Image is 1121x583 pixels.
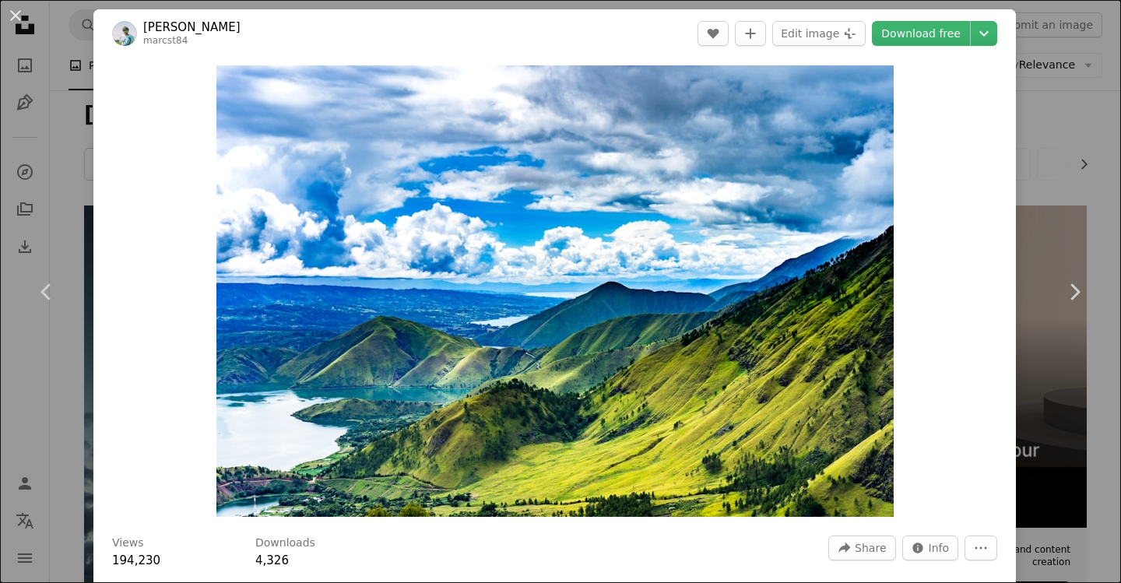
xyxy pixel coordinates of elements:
span: 4,326 [255,553,289,567]
button: Share this image [828,536,895,560]
h3: Downloads [255,536,315,551]
span: Share [855,536,886,560]
button: Add to Collection [735,21,766,46]
span: 194,230 [112,553,160,567]
a: Next [1028,217,1121,367]
button: Zoom in on this image [216,65,894,517]
button: Choose download size [971,21,997,46]
button: Edit image [772,21,866,46]
button: More Actions [965,536,997,560]
a: marcst84 [143,35,188,46]
a: Download free [872,21,970,46]
span: Info [929,536,950,560]
button: Stats about this image [902,536,959,560]
a: [PERSON_NAME] [143,19,241,35]
button: Like [698,21,729,46]
img: Go to Marc St's profile [112,21,137,46]
h3: Views [112,536,144,551]
img: aerial photo of mountains [216,65,894,517]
